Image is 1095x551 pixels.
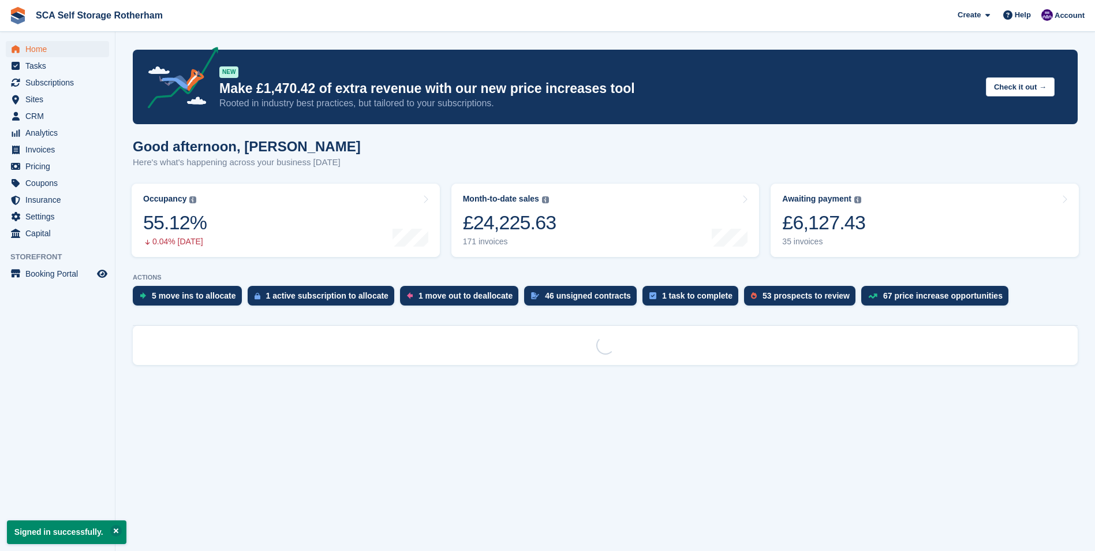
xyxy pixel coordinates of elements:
div: 5 move ins to allocate [152,291,236,300]
span: Analytics [25,125,95,141]
button: Check it out → [986,77,1055,96]
a: menu [6,108,109,124]
div: Awaiting payment [782,194,851,204]
a: menu [6,192,109,208]
img: price_increase_opportunities-93ffe204e8149a01c8c9dc8f82e8f89637d9d84a8eef4429ea346261dce0b2c0.svg [868,293,877,299]
a: menu [6,209,109,225]
a: Occupancy 55.12% 0.04% [DATE] [132,184,440,257]
a: 1 active subscription to allocate [248,286,400,311]
span: Create [958,9,981,21]
img: Kelly Neesham [1041,9,1053,21]
a: menu [6,158,109,174]
div: 171 invoices [463,237,556,247]
p: Make £1,470.42 of extra revenue with our new price increases tool [219,80,977,97]
div: Occupancy [143,194,186,204]
p: Rooted in industry best practices, but tailored to your subscriptions. [219,97,977,110]
span: Insurance [25,192,95,208]
div: 46 unsigned contracts [545,291,631,300]
div: 1 active subscription to allocate [266,291,388,300]
a: 53 prospects to review [744,286,861,311]
div: 1 move out to deallocate [418,291,513,300]
div: 67 price increase opportunities [883,291,1003,300]
div: 0.04% [DATE] [143,237,207,247]
span: Home [25,41,95,57]
img: price-adjustments-announcement-icon-8257ccfd72463d97f412b2fc003d46551f7dbcb40ab6d574587a9cd5c0d94... [138,47,219,113]
img: icon-info-grey-7440780725fd019a000dd9b08b2336e03edf1995a4989e88bcd33f0948082b44.svg [542,196,549,203]
span: Capital [25,225,95,241]
span: Tasks [25,58,95,74]
span: Booking Portal [25,266,95,282]
a: menu [6,175,109,191]
div: 35 invoices [782,237,865,247]
img: active_subscription_to_allocate_icon-d502201f5373d7db506a760aba3b589e785aa758c864c3986d89f69b8ff3... [255,292,260,300]
a: Preview store [95,267,109,281]
h1: Good afternoon, [PERSON_NAME] [133,139,361,154]
img: icon-info-grey-7440780725fd019a000dd9b08b2336e03edf1995a4989e88bcd33f0948082b44.svg [189,196,196,203]
span: Subscriptions [25,75,95,91]
a: Awaiting payment £6,127.43 35 invoices [771,184,1079,257]
div: Month-to-date sales [463,194,539,204]
a: menu [6,266,109,282]
a: Month-to-date sales £24,225.63 171 invoices [451,184,760,257]
div: 1 task to complete [662,291,733,300]
div: 55.12% [143,211,207,234]
span: Invoices [25,142,95,158]
span: CRM [25,108,95,124]
div: £6,127.43 [782,211,865,234]
p: Signed in successfully. [7,520,126,544]
div: 53 prospects to review [763,291,850,300]
img: contract_signature_icon-13c848040528278c33f63329250d36e43548de30e8caae1d1a13099fd9432cc5.svg [531,292,539,299]
a: menu [6,91,109,107]
img: stora-icon-8386f47178a22dfd0bd8f6a31ec36ba5ce8667c1dd55bd0f319d3a0aa187defe.svg [9,7,27,24]
span: Storefront [10,251,115,263]
a: 1 move out to deallocate [400,286,524,311]
p: Here's what's happening across your business [DATE] [133,156,361,169]
div: NEW [219,66,238,78]
a: menu [6,142,109,158]
span: Help [1015,9,1031,21]
a: menu [6,225,109,241]
span: Sites [25,91,95,107]
a: 5 move ins to allocate [133,286,248,311]
img: move_outs_to_deallocate_icon-f764333ba52eb49d3ac5e1228854f67142a1ed5810a6f6cc68b1a99e826820c5.svg [407,292,413,299]
p: ACTIONS [133,274,1078,281]
img: icon-info-grey-7440780725fd019a000dd9b08b2336e03edf1995a4989e88bcd33f0948082b44.svg [854,196,861,203]
img: prospect-51fa495bee0391a8d652442698ab0144808aea92771e9ea1ae160a38d050c398.svg [751,292,757,299]
div: £24,225.63 [463,211,556,234]
a: 46 unsigned contracts [524,286,642,311]
span: Pricing [25,158,95,174]
img: task-75834270c22a3079a89374b754ae025e5fb1db73e45f91037f5363f120a921f8.svg [649,292,656,299]
span: Settings [25,209,95,225]
a: 67 price increase opportunities [861,286,1014,311]
a: 1 task to complete [642,286,744,311]
img: move_ins_to_allocate_icon-fdf77a2bb77ea45bf5b3d319d69a93e2d87916cf1d5bf7949dd705db3b84f3ca.svg [140,292,146,299]
span: Account [1055,10,1085,21]
a: menu [6,75,109,91]
a: menu [6,125,109,141]
a: SCA Self Storage Rotherham [31,6,167,25]
span: Coupons [25,175,95,191]
a: menu [6,41,109,57]
a: menu [6,58,109,74]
